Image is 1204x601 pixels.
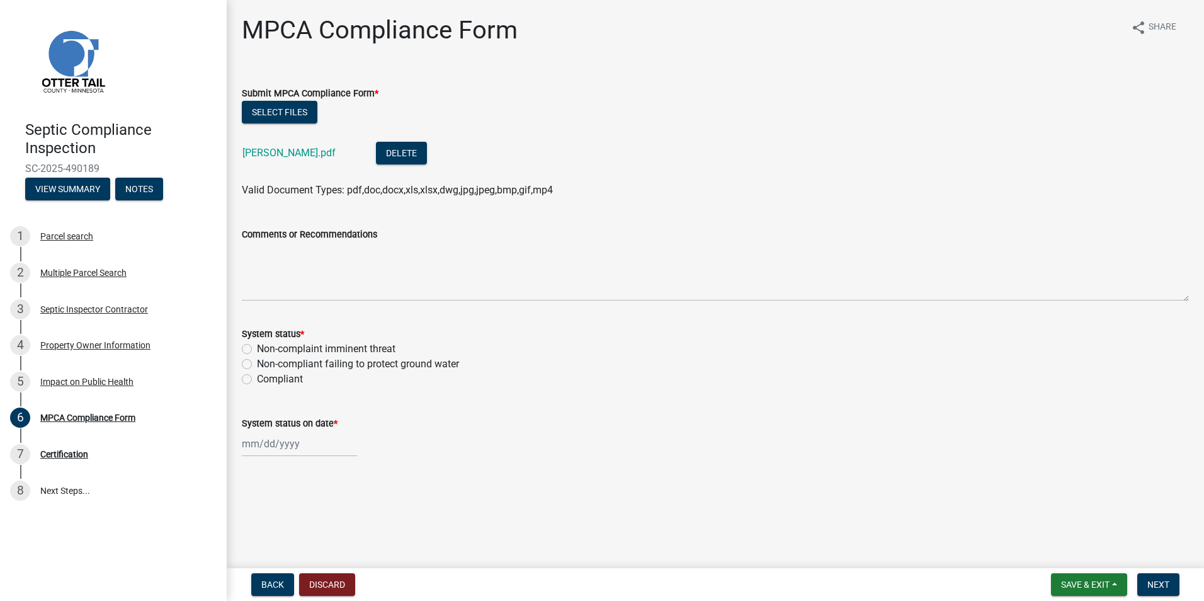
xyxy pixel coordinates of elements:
i: share [1131,20,1146,35]
span: Share [1149,20,1176,35]
wm-modal-confirm: Summary [25,185,110,195]
span: Valid Document Types: pdf,doc,docx,xls,xlsx,dwg,jpg,jpeg,bmp,gif,mp4 [242,184,553,196]
div: Multiple Parcel Search [40,268,127,277]
label: Non-complaint imminent threat [257,341,395,357]
span: Next [1147,580,1169,590]
label: Comments or Recommendations [242,231,377,239]
div: 3 [10,299,30,319]
button: shareShare [1121,15,1186,40]
div: 1 [10,226,30,246]
div: Impact on Public Health [40,377,133,386]
button: Select files [242,101,317,123]
input: mm/dd/yyyy [242,431,357,457]
div: 8 [10,481,30,501]
a: [PERSON_NAME].pdf [242,147,336,159]
div: Certification [40,450,88,459]
div: 4 [10,335,30,355]
span: Back [261,580,284,590]
button: View Summary [25,178,110,200]
wm-modal-confirm: Delete Document [376,148,427,160]
div: 5 [10,372,30,392]
label: Compliant [257,372,303,387]
button: Notes [115,178,163,200]
h4: Septic Compliance Inspection [25,121,217,157]
img: Otter Tail County, Minnesota [25,13,120,108]
div: 2 [10,263,30,283]
label: Non-compliant failing to protect ground water [257,357,459,372]
label: System status on date [242,420,338,428]
div: MPCA Compliance Form [40,413,135,422]
div: Parcel search [40,232,93,241]
button: Save & Exit [1051,573,1127,596]
div: Septic Inspector Contractor [40,305,148,314]
div: 7 [10,444,30,464]
button: Next [1137,573,1179,596]
wm-modal-confirm: Notes [115,185,163,195]
h1: MPCA Compliance Form [242,15,518,45]
button: Back [251,573,294,596]
label: Submit MPCA Compliance Form [242,89,378,98]
button: Discard [299,573,355,596]
label: System status [242,330,304,339]
button: Delete [376,142,427,164]
div: 6 [10,408,30,428]
span: Save & Exit [1061,580,1110,590]
div: Property Owner Information [40,341,150,350]
span: SC-2025-490189 [25,163,202,175]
